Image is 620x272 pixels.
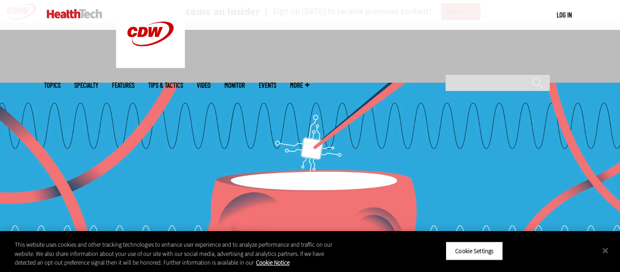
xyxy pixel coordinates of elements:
button: Close [595,240,615,261]
div: This website uses cookies and other tracking technologies to enhance user experience and to analy... [15,240,341,267]
a: More information about your privacy [256,259,290,266]
a: Video [197,82,211,89]
div: User menu [557,10,572,20]
a: Events [259,82,276,89]
span: Topics [44,82,61,89]
a: Log in [557,11,572,19]
a: MonITor [224,82,245,89]
span: More [290,82,309,89]
a: CDW [116,61,185,70]
button: Cookie Settings [446,241,503,261]
img: Home [47,9,102,18]
a: Features [112,82,134,89]
a: Tips & Tactics [148,82,183,89]
span: Specialty [74,82,98,89]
